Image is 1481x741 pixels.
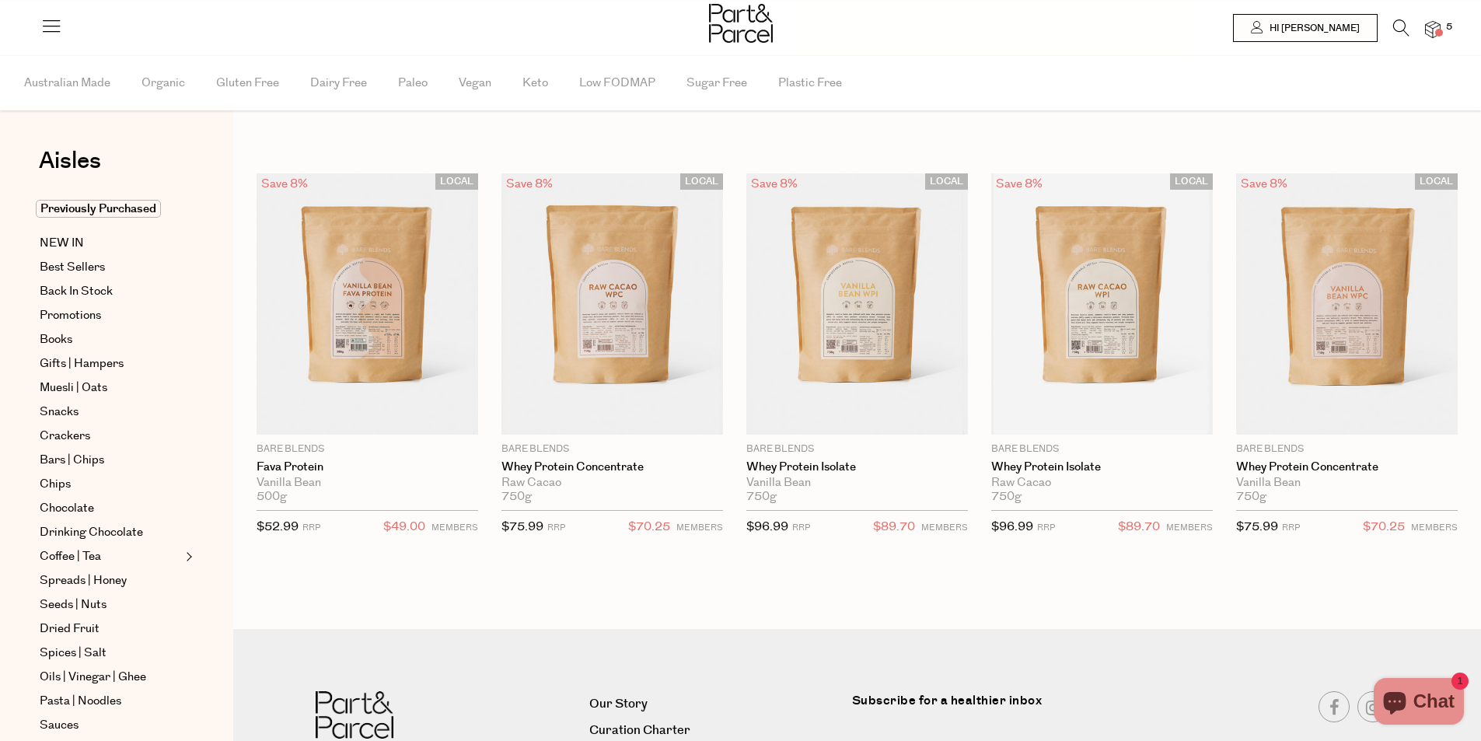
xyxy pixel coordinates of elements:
small: MEMBERS [1411,522,1458,533]
span: Coffee | Tea [40,547,101,566]
p: Bare Blends [501,442,723,456]
a: Crackers [40,427,181,446]
small: MEMBERS [676,522,723,533]
a: Oils | Vinegar | Ghee [40,668,181,687]
inbox-online-store-chat: Shopify online store chat [1369,678,1469,729]
span: Promotions [40,306,101,325]
small: MEMBERS [431,522,478,533]
span: Snacks [40,403,79,421]
div: Save 8% [746,173,802,194]
span: 5 [1442,20,1456,34]
a: Chocolate [40,499,181,518]
span: $96.99 [991,519,1033,535]
a: Coffee | Tea [40,547,181,566]
span: Low FODMAP [579,56,655,110]
a: Our Story [589,694,840,715]
a: Fava Protein [257,460,478,474]
a: Sauces [40,716,181,735]
span: 750g [1236,490,1266,504]
span: Hi [PERSON_NAME] [1266,22,1360,35]
a: Back In Stock [40,282,181,301]
span: $52.99 [257,519,299,535]
a: Curation Charter [589,720,840,741]
p: Bare Blends [746,442,968,456]
small: RRP [302,522,320,533]
span: Seeds | Nuts [40,596,107,614]
span: Best Sellers [40,258,105,277]
img: Whey Protein Isolate [746,173,968,435]
span: Bars | Chips [40,451,104,470]
a: Aisles [39,149,101,188]
a: Snacks [40,403,181,421]
span: 500g [257,490,287,504]
a: Whey Protein Isolate [746,460,968,474]
div: Vanilla Bean [1236,476,1458,490]
span: $49.00 [383,517,425,537]
div: Save 8% [991,173,1047,194]
a: Drinking Chocolate [40,523,181,542]
div: Raw Cacao [991,476,1213,490]
span: Gluten Free [216,56,279,110]
button: Expand/Collapse Coffee | Tea [182,547,193,566]
span: $70.25 [1363,517,1405,537]
span: LOCAL [1415,173,1458,190]
img: Part&Parcel [316,691,393,739]
span: $96.99 [746,519,788,535]
p: Bare Blends [991,442,1213,456]
span: 750g [991,490,1022,504]
span: Spices | Salt [40,644,107,662]
a: Promotions [40,306,181,325]
span: Organic [141,56,185,110]
div: Save 8% [257,173,313,194]
p: Bare Blends [1236,442,1458,456]
small: MEMBERS [1166,522,1213,533]
span: $75.99 [501,519,543,535]
small: RRP [547,522,565,533]
a: Bars | Chips [40,451,181,470]
a: Hi [PERSON_NAME] [1233,14,1378,42]
a: Seeds | Nuts [40,596,181,614]
span: Drinking Chocolate [40,523,143,542]
span: Spreads | Honey [40,571,127,590]
span: Dairy Free [310,56,367,110]
span: LOCAL [435,173,478,190]
a: Spreads | Honey [40,571,181,590]
span: Paleo [398,56,428,110]
span: Books [40,330,72,349]
a: Whey Protein Concentrate [501,460,723,474]
span: Previously Purchased [36,200,161,218]
span: Vegan [459,56,491,110]
a: Whey Protein Concentrate [1236,460,1458,474]
span: Oils | Vinegar | Ghee [40,668,146,687]
span: NEW IN [40,234,84,253]
span: Pasta | Noodles [40,692,121,711]
img: Fava Protein [257,173,478,435]
div: Vanilla Bean [746,476,968,490]
span: LOCAL [680,173,723,190]
a: Previously Purchased [40,200,181,218]
a: Chips [40,475,181,494]
a: Dried Fruit [40,620,181,638]
span: LOCAL [925,173,968,190]
span: Muesli | Oats [40,379,107,397]
a: NEW IN [40,234,181,253]
img: Part&Parcel [709,4,773,43]
span: Chocolate [40,499,94,518]
span: 750g [501,490,532,504]
a: Spices | Salt [40,644,181,662]
a: Muesli | Oats [40,379,181,397]
span: $70.25 [628,517,670,537]
span: Gifts | Hampers [40,355,124,373]
p: Bare Blends [257,442,478,456]
img: Whey Protein Concentrate [501,173,723,435]
a: Gifts | Hampers [40,355,181,373]
span: Back In Stock [40,282,113,301]
span: LOCAL [1170,173,1213,190]
span: $75.99 [1236,519,1278,535]
img: Whey Protein Concentrate [1236,173,1458,435]
span: Sugar Free [686,56,747,110]
span: 750g [746,490,777,504]
small: MEMBERS [921,522,968,533]
span: Crackers [40,427,90,446]
span: $89.70 [873,517,915,537]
